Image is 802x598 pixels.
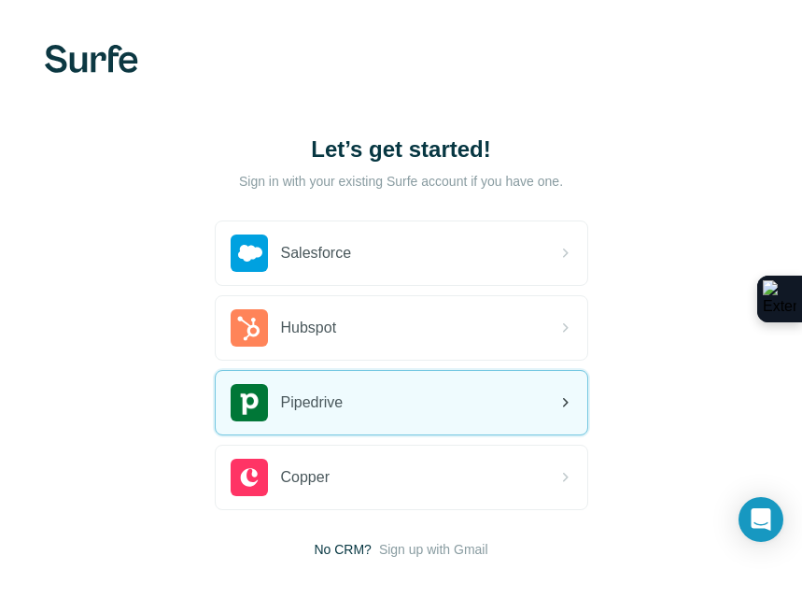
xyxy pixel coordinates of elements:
span: Salesforce [281,242,352,264]
p: Sign in with your existing Surfe account if you have one. [239,172,563,191]
img: Extension Icon [763,280,796,318]
div: Open Intercom Messenger [739,497,783,542]
img: pipedrive's logo [231,384,268,421]
img: salesforce's logo [231,235,268,272]
img: hubspot's logo [231,309,268,347]
span: No CRM? [314,540,371,559]
span: Pipedrive [281,392,344,414]
button: Sign up with Gmail [379,540,488,559]
h1: Let’s get started! [215,135,588,164]
span: Copper [281,466,330,489]
span: Hubspot [281,317,337,339]
img: copper's logo [231,459,268,496]
img: Surfe's logo [45,45,138,73]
